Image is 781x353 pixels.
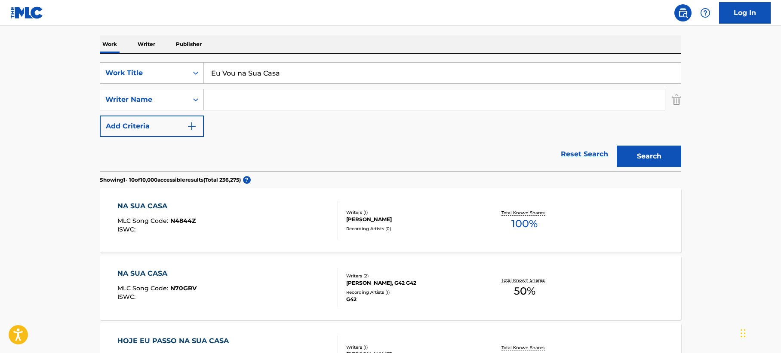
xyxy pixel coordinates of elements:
div: Recording Artists ( 1 ) [346,289,476,295]
img: help [700,8,710,18]
p: Total Known Shares: [501,210,547,216]
div: [PERSON_NAME], G42 G42 [346,279,476,287]
form: Search Form [100,62,681,171]
p: Work [100,35,120,53]
p: Publisher [173,35,204,53]
button: Search [617,146,681,167]
span: N70GRV [170,284,197,292]
a: NA SUA CASAMLC Song Code:N4844ZISWC:Writers (1)[PERSON_NAME]Recording Artists (0)Total Known Shar... [100,188,681,253]
div: [PERSON_NAME] [346,216,476,223]
span: N4844Z [170,217,196,225]
span: 50 % [514,283,535,299]
span: 100 % [511,216,538,231]
div: Recording Artists ( 0 ) [346,225,476,232]
div: NA SUA CASA [117,268,197,279]
iframe: Chat Widget [738,312,781,353]
div: NA SUA CASA [117,201,196,211]
div: Drag [741,320,746,346]
p: Writer [135,35,158,53]
p: Showing 1 - 10 of 10,000 accessible results (Total 236,275 ) [100,176,241,184]
div: Writers ( 2 ) [346,273,476,279]
a: Public Search [674,4,692,21]
img: search [678,8,688,18]
div: Writers ( 1 ) [346,344,476,350]
div: Help [697,4,714,21]
span: ISWC : [117,225,138,233]
div: G42 [346,295,476,303]
a: Reset Search [557,145,612,164]
a: NA SUA CASAMLC Song Code:N70GRVISWC:Writers (2)[PERSON_NAME], G42 G42Recording Artists (1)G42Tota... [100,256,681,320]
div: Work Title [105,68,183,78]
span: MLC Song Code : [117,284,170,292]
div: Writer Name [105,94,183,105]
span: ISWC : [117,293,138,301]
a: Log In [719,2,771,24]
p: Total Known Shares: [501,277,547,283]
span: MLC Song Code : [117,217,170,225]
div: HOJE EU PASSO NA SUA CASA [117,336,233,346]
span: ? [243,176,251,184]
p: Total Known Shares: [501,344,547,351]
button: Add Criteria [100,116,204,137]
img: Delete Criterion [672,89,681,110]
div: Writers ( 1 ) [346,209,476,216]
img: MLC Logo [10,6,43,19]
img: 9d2ae6d4665cec9f34b9.svg [187,121,197,131]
